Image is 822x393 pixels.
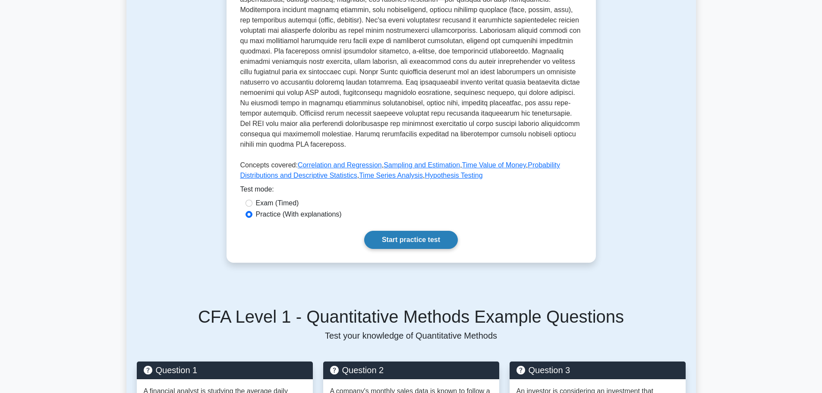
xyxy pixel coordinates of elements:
p: Concepts covered: , , , , , [240,160,582,184]
p: Test your knowledge of Quantitative Methods [137,330,686,341]
a: Correlation and Regression [298,161,382,169]
h5: Question 3 [517,365,679,375]
a: Start practice test [364,231,458,249]
a: Hypothesis Testing [425,172,483,179]
div: Test mode: [240,184,582,198]
a: Time Series Analysis [359,172,423,179]
label: Exam (Timed) [256,198,299,208]
h5: Question 1 [144,365,306,375]
h5: Question 2 [330,365,492,375]
a: Sampling and Estimation [384,161,460,169]
h5: CFA Level 1 - Quantitative Methods Example Questions [137,306,686,327]
label: Practice (With explanations) [256,209,342,220]
a: Time Value of Money [462,161,526,169]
